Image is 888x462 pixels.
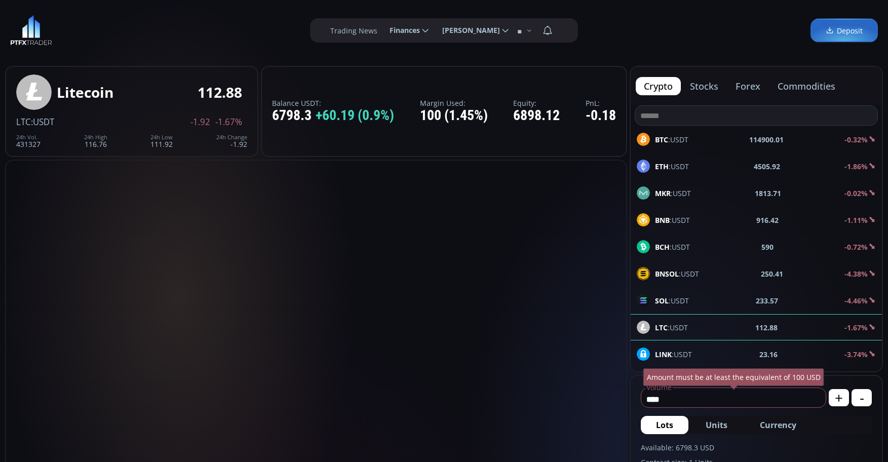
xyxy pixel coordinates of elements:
button: - [852,389,872,406]
span: +60.19 (0.9%) [316,108,394,124]
label: Trading News [330,25,377,36]
b: ETH [655,162,669,171]
div: 24h Change [216,134,247,140]
b: -3.74% [844,350,868,359]
button: commodities [769,77,843,95]
span: -1.92 [190,118,210,127]
span: :USDT [31,116,54,128]
button: Lots [641,416,688,434]
span: LTC [16,116,31,128]
b: -4.46% [844,296,868,305]
b: BNB [655,215,670,225]
span: Currency [760,419,796,431]
span: :USDT [655,134,688,145]
div: 111.92 [150,134,173,148]
div: Litecoin [57,85,113,100]
div: 24h High [84,134,107,140]
div: -1.92 [216,134,247,148]
b: MKR [655,188,671,198]
div: 6898.12 [513,108,560,124]
div: 100 (1.45%) [420,108,488,124]
b: BNSOL [655,269,679,279]
div: 112.88 [198,85,242,100]
b: BTC [655,135,668,144]
b: SOL [655,296,669,305]
span: :USDT [655,349,692,360]
span: Finances [382,20,420,41]
span: :USDT [655,242,690,252]
button: crypto [636,77,681,95]
span: :USDT [655,295,689,306]
b: 233.57 [756,295,778,306]
button: stocks [682,77,726,95]
b: LINK [655,350,672,359]
b: -0.32% [844,135,868,144]
label: PnL: [586,99,616,107]
b: -0.02% [844,188,868,198]
button: forex [727,77,768,95]
a: Deposit [810,19,878,43]
div: Amount must be at least the equivalent of 100 USD [643,368,824,386]
span: Lots [656,419,673,431]
span: :USDT [655,215,690,225]
button: Currency [745,416,812,434]
div: -0.18 [586,108,616,124]
div: 431327 [16,134,41,148]
span: :USDT [655,188,691,199]
button: + [829,389,849,406]
button: Units [690,416,743,434]
b: -4.38% [844,269,868,279]
label: Balance USDT: [272,99,394,107]
span: -1.67% [215,118,242,127]
div: 24h Low [150,134,173,140]
b: BCH [655,242,670,252]
b: -1.86% [844,162,868,171]
div: 6798.3 [272,108,394,124]
b: -1.11% [844,215,868,225]
div: 116.76 [84,134,107,148]
b: 250.41 [761,268,783,279]
span: :USDT [655,268,699,279]
b: 916.42 [756,215,779,225]
b: 23.16 [759,349,778,360]
b: 114900.01 [749,134,784,145]
span: [PERSON_NAME] [435,20,500,41]
div: 24h Vol. [16,134,41,140]
b: 590 [761,242,774,252]
span: Deposit [826,25,863,36]
label: Available: 6798.3 USD [641,442,872,453]
img: LOGO [10,15,52,46]
span: Units [706,419,727,431]
label: Equity: [513,99,560,107]
label: Margin Used: [420,99,488,107]
b: 4505.92 [754,161,780,172]
b: 1813.71 [755,188,781,199]
span: :USDT [655,161,689,172]
b: -0.72% [844,242,868,252]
